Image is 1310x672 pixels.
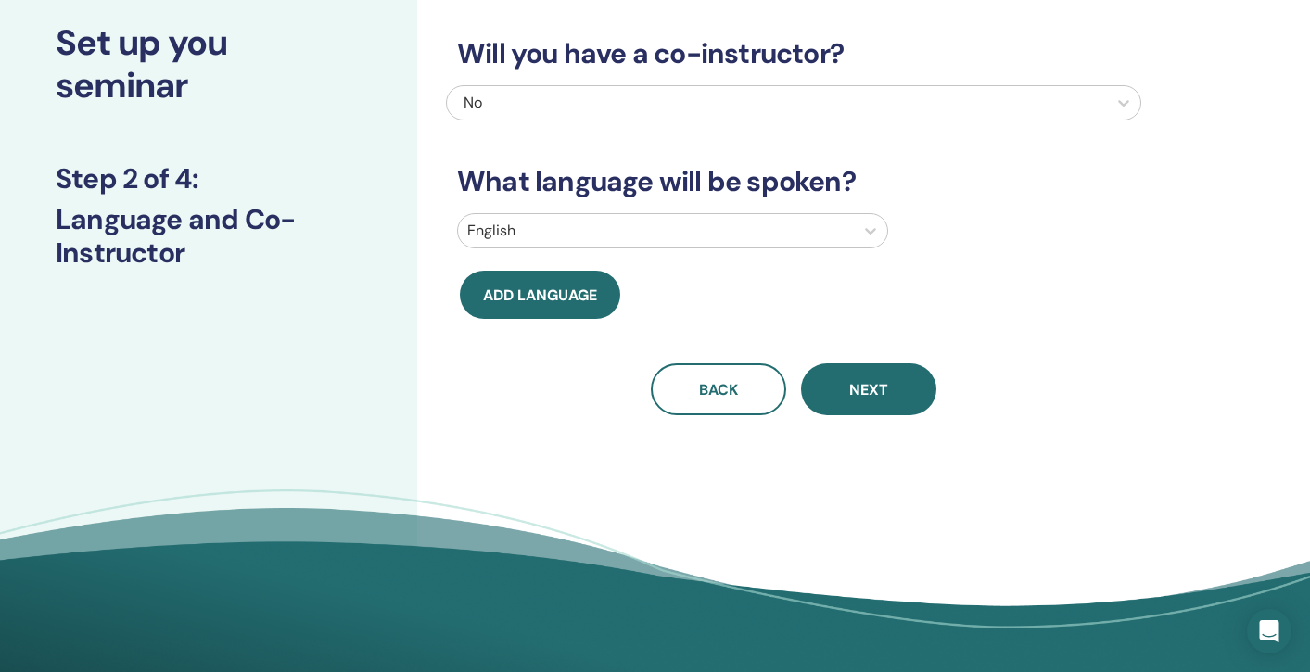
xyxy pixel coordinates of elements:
[801,363,936,415] button: Next
[483,285,597,305] span: Add language
[464,93,482,112] span: No
[446,165,1141,198] h3: What language will be spoken?
[56,22,362,107] h2: Set up you seminar
[460,271,620,319] button: Add language
[849,380,888,399] span: Next
[651,363,786,415] button: Back
[56,162,362,196] h3: Step 2 of 4 :
[446,37,1141,70] h3: Will you have a co-instructor?
[56,203,362,270] h3: Language and Co-Instructor
[699,380,738,399] span: Back
[1247,609,1291,653] div: Open Intercom Messenger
